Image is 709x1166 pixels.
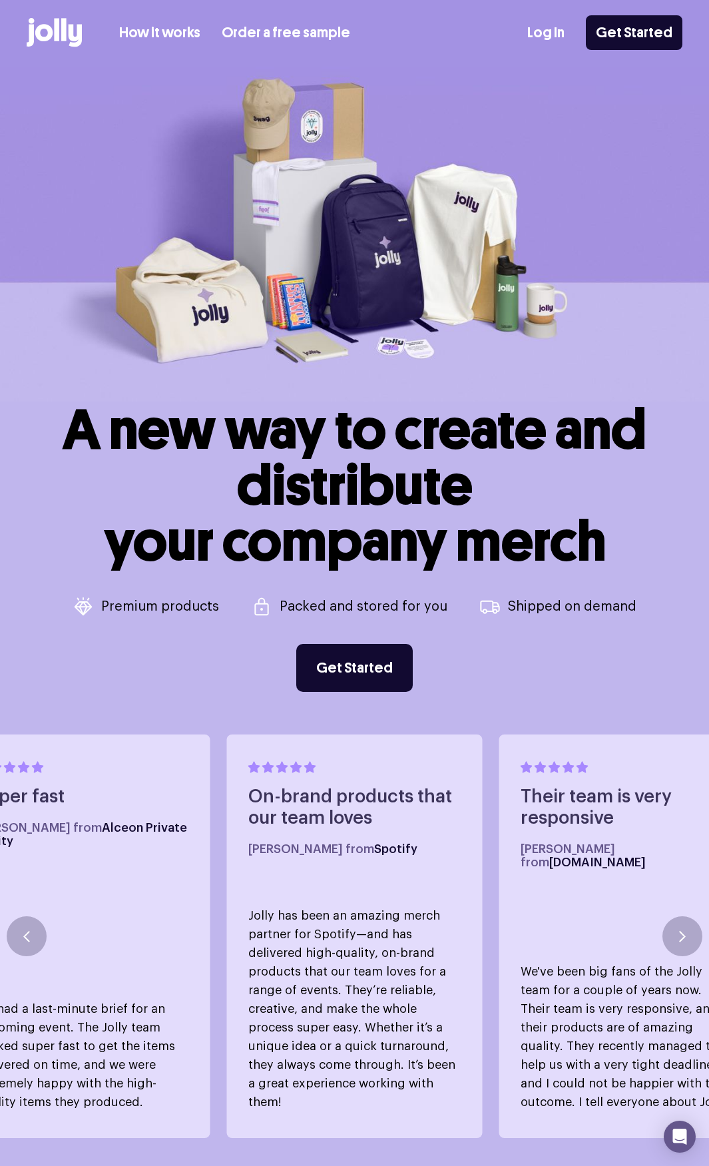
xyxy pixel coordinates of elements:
[248,842,461,856] h5: [PERSON_NAME] from
[374,843,417,855] span: Spotify
[296,644,413,692] a: Get Started
[527,22,565,44] a: Log In
[222,22,350,44] a: Order a free sample
[101,600,219,613] p: Premium products
[27,402,682,569] h1: A new way to create and distribute your company merch
[248,906,461,1111] p: Jolly has been an amazing merch partner for Spotify—and has delivered high-quality, on-brand prod...
[664,1121,696,1153] div: Open Intercom Messenger
[248,786,461,829] h4: On-brand products that our team loves
[508,600,636,613] p: Shipped on demand
[549,856,646,868] span: [DOMAIN_NAME]
[119,22,200,44] a: How it works
[586,15,682,50] a: Get Started
[280,600,447,613] p: Packed and stored for you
